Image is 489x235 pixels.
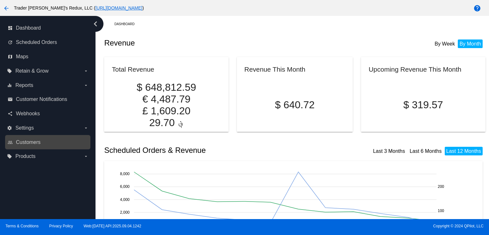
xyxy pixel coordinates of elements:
p: $ 648,812.59 [112,82,221,93]
h2: Total Revenue [112,66,154,73]
a: Last 6 Months [410,148,442,154]
span: Products [15,153,35,159]
i: arrow_drop_down [83,154,89,159]
i: local_offer [7,68,12,74]
li: By Month [458,39,483,48]
li: By Week [433,39,457,48]
text: 8,000 [120,172,130,176]
i: map [8,54,13,59]
text: 2,000 [120,210,130,215]
h2: Revenue [104,39,295,47]
i: equalizer [7,83,12,88]
a: Last 12 Months [446,148,481,154]
span: Maps [16,54,28,60]
a: Privacy Policy [49,224,73,228]
span: Reports [15,82,33,88]
p: ؋ 29.70 [112,117,221,129]
p: € 4,487.79 [112,93,221,105]
h2: Revenue This Month [244,66,306,73]
span: Webhooks [16,111,40,117]
span: Customer Notifications [16,96,67,102]
text: 6,000 [120,184,130,189]
mat-icon: help [473,4,481,12]
h2: Scheduled Orders & Revenue [104,146,295,155]
a: Web:[DATE] API:2025.09.04.1242 [84,224,141,228]
i: people_outline [8,140,13,145]
p: $ 319.57 [369,99,478,111]
i: arrow_drop_down [83,68,89,74]
span: Settings [15,125,34,131]
i: update [8,40,13,45]
a: dashboard Dashboard [8,23,89,33]
i: share [8,111,13,116]
a: [URL][DOMAIN_NAME] [95,5,142,11]
i: local_offer [7,154,12,159]
i: settings [7,125,12,131]
a: update Scheduled Orders [8,37,89,47]
span: Scheduled Orders [16,39,57,45]
text: 4,000 [120,197,130,202]
i: chevron_left [90,19,101,29]
a: share Webhooks [8,109,89,119]
p: $ 640.72 [244,99,345,111]
text: 200 [438,184,444,189]
i: arrow_drop_down [83,125,89,131]
i: dashboard [8,25,13,31]
h2: Upcoming Revenue This Month [369,66,461,73]
span: Retain & Grow [15,68,48,74]
i: arrow_drop_down [83,83,89,88]
p: £ 1,609.20 [112,105,221,117]
a: map Maps [8,52,89,62]
i: email [8,97,13,102]
a: email Customer Notifications [8,94,89,104]
a: Last 3 Months [373,148,405,154]
mat-icon: arrow_back [3,4,10,12]
span: Trader [PERSON_NAME]'s Redux, LLC ( ) [14,5,144,11]
a: people_outline Customers [8,137,89,147]
text: 100 [438,209,444,213]
a: Dashboard [114,19,140,29]
span: Customers [16,139,40,145]
span: Dashboard [16,25,41,31]
span: Copyright © 2024 QPilot, LLC [250,224,484,228]
a: Terms & Conditions [5,224,39,228]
